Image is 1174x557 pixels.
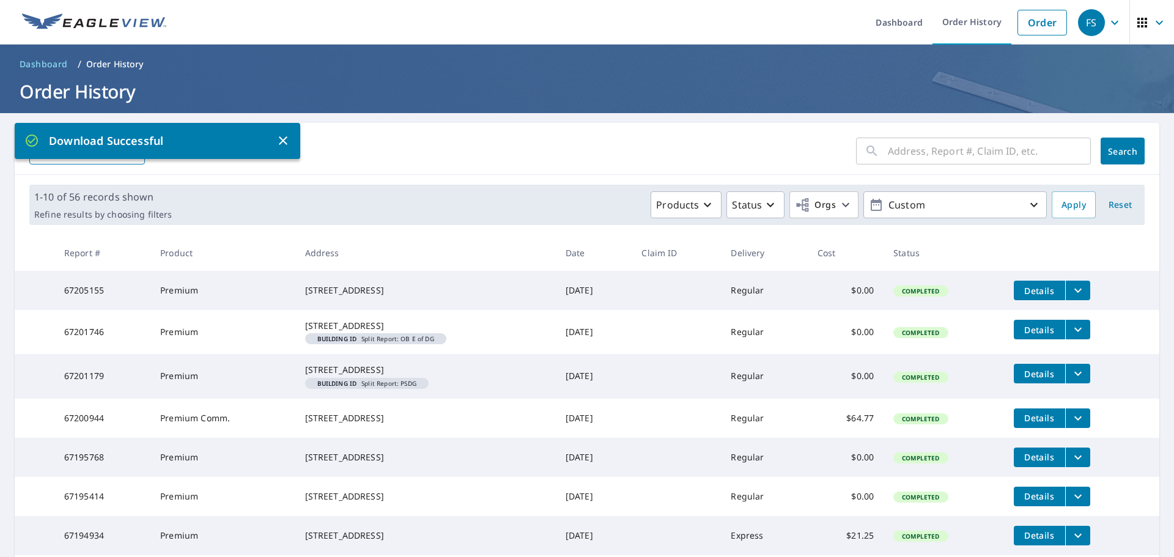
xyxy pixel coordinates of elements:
em: Building ID [317,336,357,342]
img: EV Logo [22,13,166,32]
span: Completed [895,373,947,382]
td: Regular [721,271,807,310]
button: filesDropdownBtn-67194934 [1065,526,1090,545]
button: filesDropdownBtn-67205155 [1065,281,1090,300]
button: Apply [1052,191,1096,218]
td: Regular [721,310,807,354]
td: Premium [150,477,295,516]
td: 67201179 [54,354,150,398]
td: Regular [721,399,807,438]
div: [STREET_ADDRESS] [305,451,546,463]
span: Split Report: OB E of DG [310,336,441,342]
button: detailsBtn-67195768 [1014,448,1065,467]
td: [DATE] [556,399,632,438]
div: [STREET_ADDRESS] [305,529,546,542]
button: detailsBtn-67201179 [1014,364,1065,383]
td: Premium Comm. [150,399,295,438]
button: filesDropdownBtn-67201179 [1065,364,1090,383]
th: Cost [808,235,884,271]
span: Completed [895,493,947,501]
td: Regular [721,438,807,477]
p: Custom [884,194,1027,216]
h1: Order History [15,79,1159,104]
td: Premium [150,310,295,354]
td: [DATE] [556,310,632,354]
th: Address [295,235,556,271]
button: detailsBtn-67201746 [1014,320,1065,339]
button: detailsBtn-67200944 [1014,408,1065,428]
td: [DATE] [556,438,632,477]
div: [STREET_ADDRESS] [305,490,546,503]
button: filesDropdownBtn-67195768 [1065,448,1090,467]
td: Premium [150,516,295,555]
th: Product [150,235,295,271]
em: Building ID [317,380,357,386]
span: Completed [895,454,947,462]
button: filesDropdownBtn-67201746 [1065,320,1090,339]
span: Details [1021,324,1058,336]
button: Orgs [789,191,858,218]
td: [DATE] [556,516,632,555]
div: [STREET_ADDRESS] [305,364,546,376]
button: Custom [863,191,1047,218]
td: $0.00 [808,477,884,516]
p: Order History [86,58,144,70]
td: 67195414 [54,477,150,516]
td: [DATE] [556,354,632,398]
td: Premium [150,271,295,310]
td: 67195768 [54,438,150,477]
td: $21.25 [808,516,884,555]
td: Express [721,516,807,555]
span: Search [1110,146,1135,157]
td: Premium [150,354,295,398]
th: Date [556,235,632,271]
span: Details [1021,529,1058,541]
th: Status [884,235,1004,271]
td: $0.00 [808,271,884,310]
button: filesDropdownBtn-67200944 [1065,408,1090,428]
td: [DATE] [556,477,632,516]
span: Completed [895,532,947,540]
td: $0.00 [808,310,884,354]
p: Download Successful [24,133,276,149]
td: Premium [150,438,295,477]
button: detailsBtn-67194934 [1014,526,1065,545]
p: 1-10 of 56 records shown [34,190,172,204]
td: 67205155 [54,271,150,310]
span: Details [1021,451,1058,463]
td: Regular [721,477,807,516]
a: Order [1017,10,1067,35]
p: Products [656,197,699,212]
nav: breadcrumb [15,54,1159,74]
span: Details [1021,368,1058,380]
div: FS [1078,9,1105,36]
a: Dashboard [15,54,73,74]
span: Reset [1106,197,1135,213]
button: detailsBtn-67195414 [1014,487,1065,506]
td: [DATE] [556,271,632,310]
td: Regular [721,354,807,398]
td: 67201746 [54,310,150,354]
td: $64.77 [808,399,884,438]
span: Orgs [795,197,836,213]
span: Completed [895,287,947,295]
span: Details [1021,412,1058,424]
td: 67194934 [54,516,150,555]
td: $0.00 [808,354,884,398]
div: [STREET_ADDRESS] [305,284,546,297]
td: $0.00 [808,438,884,477]
span: Completed [895,415,947,423]
button: Products [651,191,722,218]
button: filesDropdownBtn-67195414 [1065,487,1090,506]
button: Reset [1101,191,1140,218]
th: Delivery [721,235,807,271]
th: Report # [54,235,150,271]
span: Dashboard [20,58,68,70]
span: Details [1021,285,1058,297]
span: Apply [1061,197,1086,213]
p: Refine results by choosing filters [34,209,172,220]
li: / [78,57,81,72]
p: Status [732,197,762,212]
span: Details [1021,490,1058,502]
td: 67200944 [54,399,150,438]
